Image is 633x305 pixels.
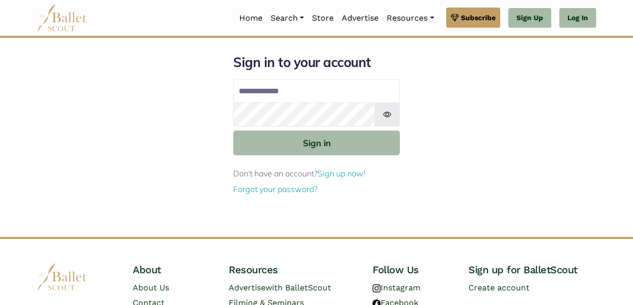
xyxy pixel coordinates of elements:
a: Instagram [373,283,420,292]
img: instagram logo [373,284,381,292]
h4: Resources [229,263,356,276]
a: Sign Up [508,8,551,28]
a: Store [308,8,338,29]
h1: Sign in to your account [233,54,400,71]
h4: Follow Us [373,263,452,276]
a: Subscribe [446,8,500,28]
span: with BalletScout [266,283,331,292]
a: Log In [559,8,596,28]
img: logo [37,263,87,291]
button: Sign in [233,131,400,155]
a: Resources [383,8,438,29]
a: About Us [133,283,169,292]
a: Home [235,8,267,29]
a: Create account [468,283,530,292]
a: Advertisewith BalletScout [229,283,331,292]
h4: About [133,263,213,276]
a: Sign up now! [318,168,365,178]
a: Forgot your password? [233,184,318,194]
h4: Sign up for BalletScout [468,263,596,276]
span: Subscribe [461,12,496,23]
a: Search [267,8,308,29]
p: Don't have an account? [233,167,400,180]
a: Advertise [338,8,383,29]
img: gem.svg [451,12,459,23]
